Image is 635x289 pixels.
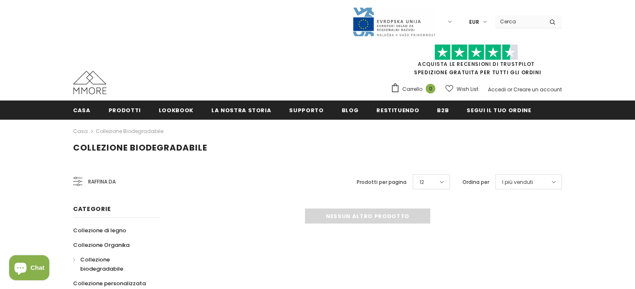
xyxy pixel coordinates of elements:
[342,101,359,119] a: Blog
[507,86,512,93] span: or
[391,83,439,95] a: Carrello 0
[88,177,116,186] span: Raffina da
[109,101,141,119] a: Prodotti
[73,241,130,249] span: Collezione Organika
[418,60,535,68] a: Acquista le recensioni di TrustPilot
[73,279,146,287] span: Collezione personalizzata
[73,226,126,234] span: Collezione di legno
[80,256,123,273] span: Collezione biodegradabile
[7,255,52,282] inbox-online-store-chat: Shopify online store chat
[352,18,436,25] a: Javni Razpis
[211,106,271,114] span: La nostra storia
[73,223,126,238] a: Collezione di legno
[73,106,91,114] span: Casa
[467,101,531,119] a: Segui il tuo ordine
[437,101,449,119] a: B2B
[502,178,533,186] span: I più venduti
[211,101,271,119] a: La nostra storia
[96,128,163,135] a: Collezione biodegradabile
[159,101,193,119] a: Lookbook
[391,48,562,76] span: SPEDIZIONE GRATUITA PER TUTTI GLI ORDINI
[73,142,207,153] span: Collezione biodegradabile
[376,106,419,114] span: Restituendo
[352,7,436,37] img: Javni Razpis
[462,178,489,186] label: Ordina per
[495,15,543,28] input: Search Site
[437,106,449,114] span: B2B
[159,106,193,114] span: Lookbook
[419,178,424,186] span: 12
[488,86,506,93] a: Accedi
[357,178,406,186] label: Prodotti per pagina
[426,84,435,93] span: 0
[73,101,91,119] a: Casa
[445,82,478,96] a: Wish List
[457,85,478,93] span: Wish List
[73,71,107,94] img: Casi MMORE
[73,238,130,252] a: Collezione Organika
[289,106,323,114] span: supporto
[467,106,531,114] span: Segui il tuo ordine
[469,18,479,26] span: EUR
[109,106,141,114] span: Prodotti
[402,85,422,93] span: Carrello
[342,106,359,114] span: Blog
[513,86,562,93] a: Creare un account
[289,101,323,119] a: supporto
[376,101,419,119] a: Restituendo
[73,126,88,136] a: Casa
[73,205,111,213] span: Categorie
[434,44,518,60] img: Fidati di Pilot Stars
[73,252,152,276] a: Collezione biodegradabile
